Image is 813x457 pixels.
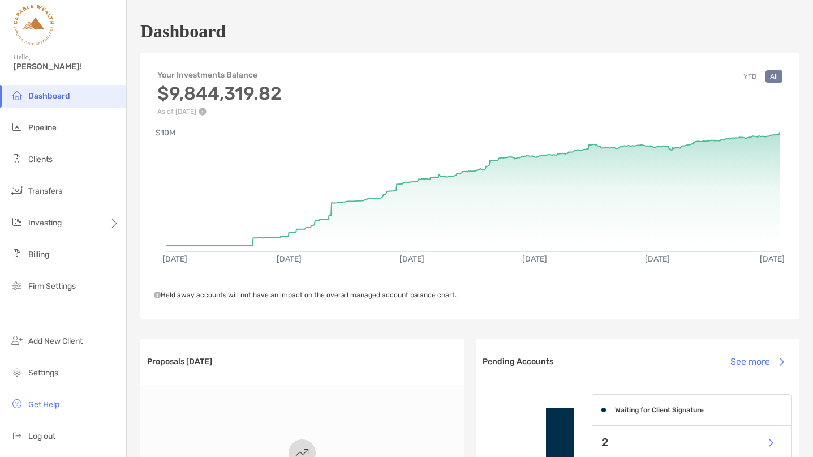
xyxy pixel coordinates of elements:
[721,349,793,374] button: See more
[399,254,424,264] text: [DATE]
[28,155,53,164] span: Clients
[28,250,49,259] span: Billing
[483,357,553,366] h3: Pending Accounts
[765,70,782,83] button: All
[157,70,282,80] h4: Your Investments Balance
[645,254,670,264] text: [DATE]
[10,183,24,197] img: transfers icon
[739,70,761,83] button: YTD
[28,368,58,378] span: Settings
[10,397,24,411] img: get-help icon
[10,215,24,229] img: investing icon
[277,254,302,264] text: [DATE]
[157,108,282,116] p: As of [DATE]
[10,120,24,134] img: pipeline icon
[28,336,83,346] span: Add New Client
[601,435,608,450] p: 2
[28,281,76,291] span: Firm Settings
[760,254,785,264] text: [DATE]
[10,429,24,442] img: logout icon
[157,83,282,104] h3: $9,844,319.82
[10,279,24,292] img: firm-settings icon
[615,406,704,414] h4: Waiting for Client Signature
[162,254,187,264] text: [DATE]
[14,62,119,71] span: [PERSON_NAME]!
[10,88,24,102] img: dashboard icon
[10,365,24,379] img: settings icon
[140,21,226,42] h1: Dashboard
[10,152,24,165] img: clients icon
[28,218,62,228] span: Investing
[28,400,59,409] span: Get Help
[10,334,24,347] img: add_new_client icon
[14,5,54,45] img: Zoe Logo
[147,357,212,366] h3: Proposals [DATE]
[156,128,175,138] text: $10M
[10,247,24,260] img: billing icon
[199,108,207,116] img: Performance Info
[28,91,70,101] span: Dashboard
[154,291,457,299] span: Held away accounts will not have an impact on the overall managed account balance chart.
[28,123,57,133] span: Pipeline
[522,254,547,264] text: [DATE]
[28,432,55,441] span: Log out
[28,186,62,196] span: Transfers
